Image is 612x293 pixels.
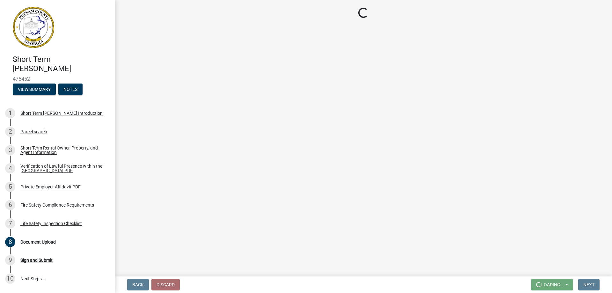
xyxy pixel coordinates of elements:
div: Parcel search [20,129,47,134]
img: Putnam County, Georgia [13,7,54,48]
div: 9 [5,255,15,265]
div: 6 [5,200,15,210]
div: Life Safety Inspection Checklist [20,221,82,226]
div: Verification of Lawful Presence within the [GEOGRAPHIC_DATA] PDF [20,164,105,173]
button: Loading... [531,279,573,290]
div: 10 [5,274,15,284]
div: 4 [5,163,15,173]
button: Next [578,279,600,290]
div: 7 [5,218,15,229]
button: Discard [151,279,180,290]
span: Back [132,282,144,287]
button: Notes [58,84,83,95]
div: Fire Safety Compliance Requirements [20,203,94,207]
span: 475452 [13,76,102,82]
div: Short Term Rental Owner, Property, and Agent Information [20,146,105,155]
button: Back [127,279,149,290]
wm-modal-confirm: Notes [58,87,83,92]
div: Short Term [PERSON_NAME] Introduction [20,111,103,115]
button: View Summary [13,84,56,95]
div: 1 [5,108,15,118]
h4: Short Term [PERSON_NAME] [13,55,110,73]
div: Private Employer Affidavit PDF [20,185,81,189]
span: Next [583,282,594,287]
div: 5 [5,182,15,192]
wm-modal-confirm: Summary [13,87,56,92]
span: Loading... [541,282,564,287]
div: 3 [5,145,15,155]
div: Sign and Submit [20,258,53,262]
div: Document Upload [20,240,56,244]
div: 8 [5,237,15,247]
div: 2 [5,127,15,137]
